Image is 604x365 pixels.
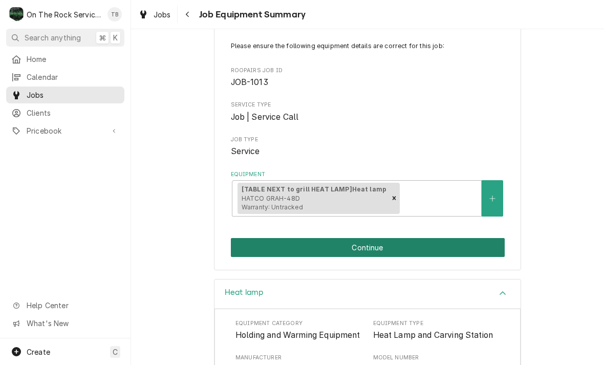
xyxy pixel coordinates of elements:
label: Equipment [231,170,505,179]
span: ⌘ [99,32,106,43]
span: Model Number [373,354,500,362]
span: Equipment Category [235,329,362,341]
span: K [113,32,118,43]
h3: Heat lamp [225,288,263,297]
span: HATCO GRAH-48D Warranty: Untracked [242,195,303,211]
span: Job Equipment Summary [196,8,306,22]
p: Please ensure the following equipment details are correct for this job: [231,41,505,51]
span: Service Type [231,101,505,109]
span: Service Type [231,111,505,123]
span: Roopairs Job ID [231,76,505,89]
span: Calendar [27,72,119,82]
span: JOB-1013 [231,77,268,87]
span: Holding and Warming Equipment [235,330,360,340]
span: Manufacturer [235,354,362,362]
div: Roopairs Job ID [231,67,505,89]
div: Equipment Type [373,319,500,341]
span: Help Center [27,300,118,311]
div: Todd Brady's Avatar [107,7,122,22]
div: Equipment [231,170,505,217]
a: Go to Help Center [6,297,124,314]
span: Pricebook [27,125,104,136]
span: Job Type [231,136,505,144]
div: Button Group [231,238,505,257]
button: Continue [231,238,505,257]
span: Service [231,146,260,156]
div: Job Type [231,136,505,158]
div: Job Equipment Summary [231,41,505,217]
span: Roopairs Job ID [231,67,505,75]
div: Remove [object Object] [389,183,400,214]
span: What's New [27,318,118,329]
a: Jobs [134,6,175,23]
div: TB [107,7,122,22]
span: Job Type [231,145,505,158]
span: Job | Service Call [231,112,299,122]
div: On The Rock Services [27,9,102,20]
div: Equipment Category [235,319,362,341]
div: Accordion Header [214,280,521,309]
a: Jobs [6,87,124,103]
span: Clients [27,108,119,118]
strong: [TABLE NEXT to grill HEAT LAMP] Heat lamp [242,185,386,193]
span: Heat Lamp and Carving Station [373,330,493,340]
span: Jobs [27,90,119,100]
a: Calendar [6,69,124,85]
a: Home [6,51,124,68]
div: On The Rock Services's Avatar [9,7,24,22]
a: Clients [6,104,124,121]
span: Equipment Type [373,329,500,341]
a: Go to Pricebook [6,122,124,139]
svg: Create New Equipment [489,195,495,202]
span: Jobs [154,9,171,20]
div: O [9,7,24,22]
button: Search anything⌘K [6,29,124,47]
div: Button Group Row [231,238,505,257]
a: Go to What's New [6,315,124,332]
span: Equipment Type [373,319,500,328]
button: Navigate back [180,6,196,23]
div: Service Type [231,101,505,123]
span: C [113,347,118,357]
span: Search anything [25,32,81,43]
span: Home [27,54,119,65]
button: Create New Equipment [482,180,503,217]
span: Equipment Category [235,319,362,328]
button: Accordion Details Expand Trigger [214,280,521,309]
span: Create [27,348,50,356]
